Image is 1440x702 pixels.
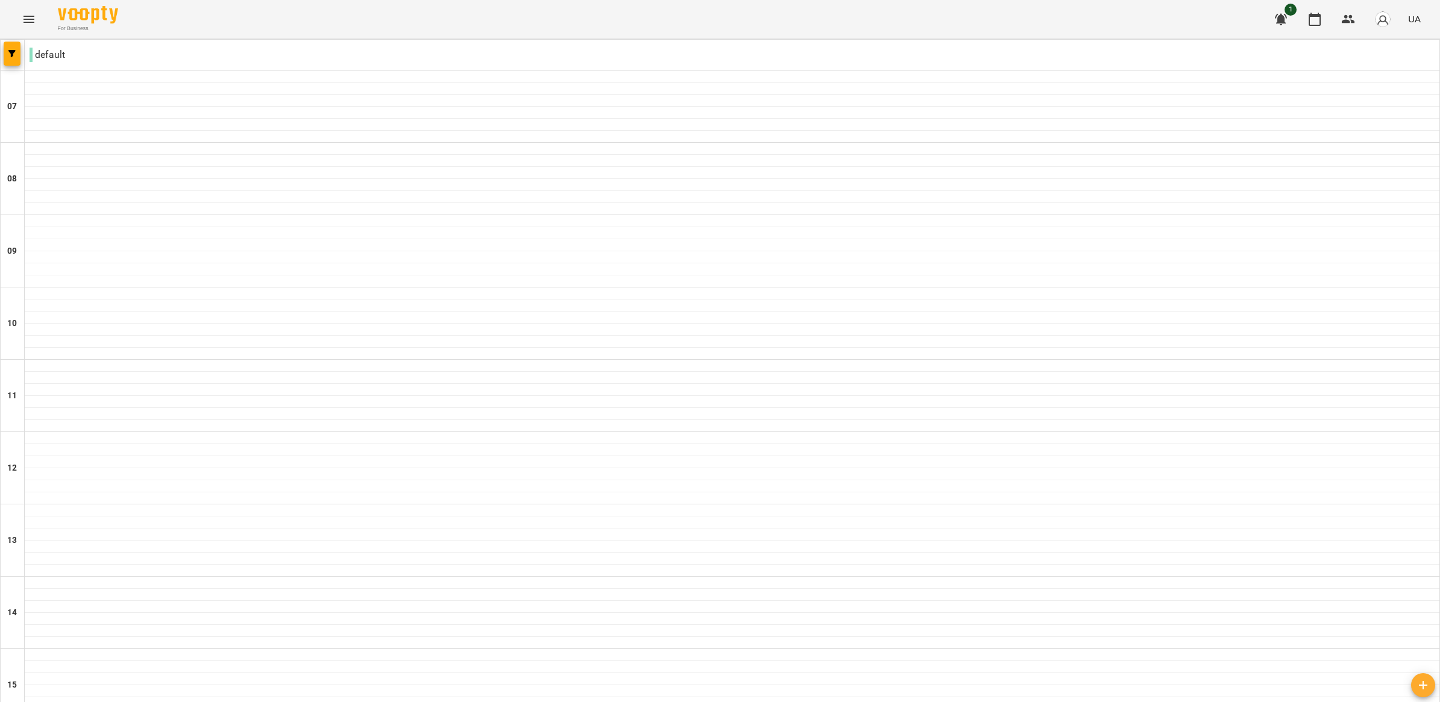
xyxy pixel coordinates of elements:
h6: 10 [7,317,17,330]
h6: 12 [7,462,17,475]
h6: 13 [7,534,17,547]
span: 1 [1285,4,1297,16]
button: Створити урок [1411,673,1435,697]
span: For Business [58,25,118,33]
img: avatar_s.png [1374,11,1391,28]
h6: 07 [7,100,17,113]
h6: 09 [7,245,17,258]
span: UA [1408,13,1421,25]
img: Voopty Logo [58,6,118,24]
p: default [30,48,65,62]
h6: 08 [7,172,17,186]
h6: 15 [7,678,17,692]
button: UA [1403,8,1426,30]
h6: 11 [7,389,17,403]
button: Menu [14,5,43,34]
h6: 14 [7,606,17,619]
